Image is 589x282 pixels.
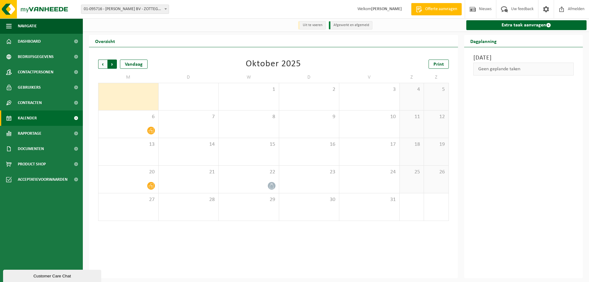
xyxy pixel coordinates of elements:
[18,64,53,80] span: Contactpersonen
[427,86,445,93] span: 5
[18,49,54,64] span: Bedrijfsgegevens
[162,114,216,120] span: 7
[342,86,396,93] span: 3
[424,72,448,83] td: Z
[98,72,159,83] td: M
[222,169,276,176] span: 22
[18,156,46,172] span: Product Shop
[222,196,276,203] span: 29
[403,141,421,148] span: 18
[162,169,216,176] span: 21
[342,141,396,148] span: 17
[473,53,574,63] h3: [DATE]
[342,114,396,120] span: 10
[282,196,336,203] span: 30
[18,34,41,49] span: Dashboard
[159,72,219,83] td: D
[466,20,587,30] a: Extra taak aanvragen
[18,172,67,187] span: Acceptatievoorwaarden
[298,21,326,29] li: Uit te voeren
[18,80,41,95] span: Gebruikers
[18,141,44,156] span: Documenten
[400,72,424,83] td: Z
[464,35,503,47] h2: Dagplanning
[403,114,421,120] span: 11
[427,114,445,120] span: 12
[102,169,155,176] span: 20
[371,7,402,11] strong: [PERSON_NAME]
[18,95,42,110] span: Contracten
[102,196,155,203] span: 27
[429,60,449,69] a: Print
[403,169,421,176] span: 25
[282,141,336,148] span: 16
[102,141,155,148] span: 13
[162,141,216,148] span: 14
[18,126,41,141] span: Rapportage
[120,60,148,69] div: Vandaag
[18,18,37,34] span: Navigatie
[81,5,169,14] span: 01-095716 - SAVAT ROLAND BV - ZOTTEGEM
[3,268,102,282] iframe: chat widget
[282,114,336,120] span: 9
[473,63,574,75] div: Geen geplande taken
[329,21,372,29] li: Afgewerkt en afgemeld
[427,141,445,148] span: 19
[18,110,37,126] span: Kalender
[411,3,462,15] a: Offerte aanvragen
[222,114,276,120] span: 8
[102,114,155,120] span: 6
[222,86,276,93] span: 1
[219,72,279,83] td: W
[89,35,121,47] h2: Overzicht
[342,196,396,203] span: 31
[433,62,444,67] span: Print
[98,60,107,69] span: Vorige
[427,169,445,176] span: 26
[342,169,396,176] span: 24
[424,6,459,12] span: Offerte aanvragen
[246,60,301,69] div: Oktober 2025
[279,72,340,83] td: D
[403,86,421,93] span: 4
[282,169,336,176] span: 23
[81,5,169,14] span: 01-095716 - SAVAT ROLAND BV - ZOTTEGEM
[108,60,117,69] span: Volgende
[282,86,336,93] span: 2
[222,141,276,148] span: 15
[339,72,400,83] td: V
[162,196,216,203] span: 28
